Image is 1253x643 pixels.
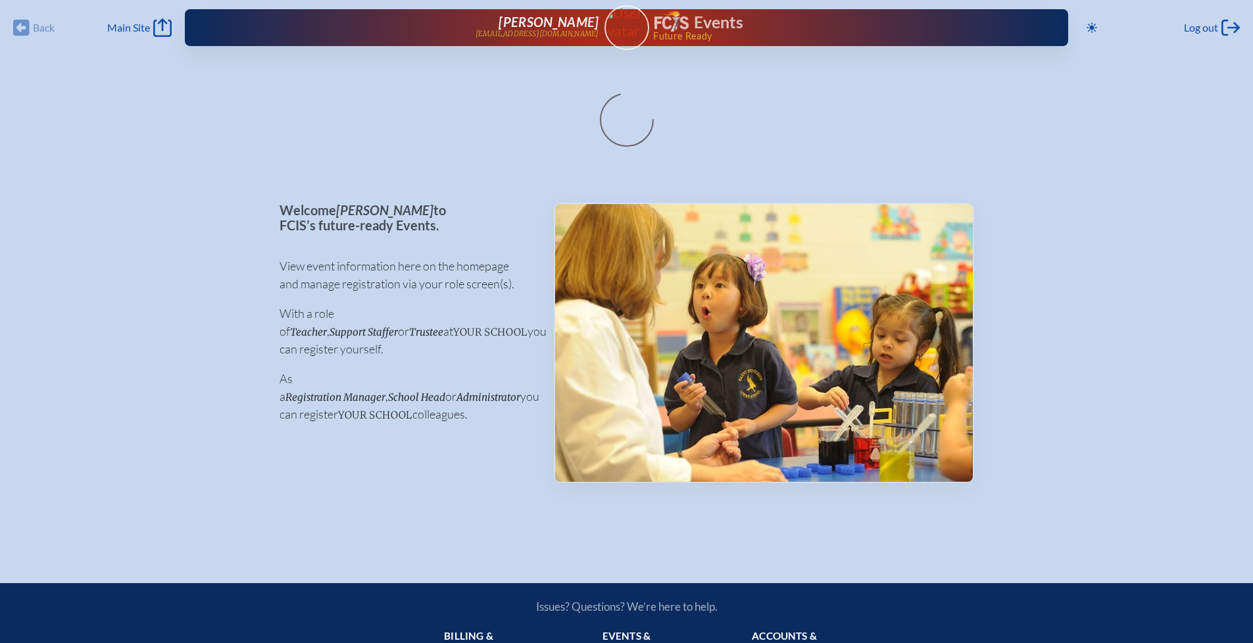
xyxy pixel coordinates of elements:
[409,326,443,338] span: Trustee
[476,30,599,38] p: [EMAIL_ADDRESS][DOMAIN_NAME]
[599,5,654,39] img: User Avatar
[653,32,1026,41] span: Future Ready
[280,305,533,358] p: With a role of , or at you can register yourself.
[388,391,445,403] span: School Head
[555,204,973,482] img: Events
[280,370,533,423] p: As a , or you can register colleagues.
[453,326,528,338] span: your school
[336,202,433,218] span: [PERSON_NAME]
[330,326,398,338] span: Support Staffer
[1184,21,1218,34] span: Log out
[290,326,327,338] span: Teacher
[280,203,533,232] p: Welcome to FCIS’s future-ready Events.
[604,5,649,50] a: User Avatar
[227,14,599,41] a: [PERSON_NAME][EMAIL_ADDRESS][DOMAIN_NAME]
[456,391,520,403] span: Administrator
[338,409,412,421] span: your school
[395,600,858,613] p: Issues? Questions? We’re here to help.
[285,391,385,403] span: Registration Manager
[107,21,150,34] span: Main Site
[654,11,1027,41] div: FCIS Events — Future ready
[280,257,533,293] p: View event information here on the homepage and manage registration via your role screen(s).
[499,14,599,30] span: [PERSON_NAME]
[107,18,172,37] a: Main Site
